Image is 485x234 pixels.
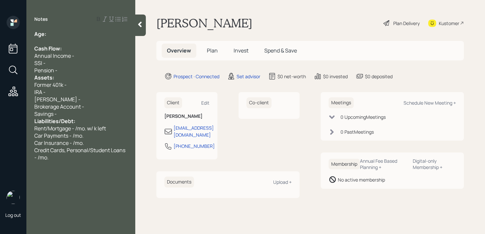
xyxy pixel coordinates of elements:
span: Car Insurance - /mo. [34,139,84,147]
span: Overview [167,47,191,54]
span: Car Payments - /mo. [34,132,83,139]
span: Credit Cards, Personal/Student Loans - /mo. [34,147,126,161]
h6: [PERSON_NAME] [164,114,210,119]
div: No active membership [338,176,385,183]
div: [PHONE_NUMBER] [174,143,215,150]
span: Spend & Save [264,47,297,54]
span: Rent/Mortgage - /mo. w/ k left [34,125,106,132]
span: [PERSON_NAME] - [34,96,81,103]
img: retirable_logo.png [7,191,20,204]
span: Liabilities/Debt: [34,117,75,125]
span: Pension - [34,67,57,74]
div: Set advisor [237,73,260,80]
label: Notes [34,16,48,22]
span: Cash Flow: [34,45,62,52]
div: Log out [5,212,21,218]
h1: [PERSON_NAME] [156,16,252,30]
div: 0 Past Meeting s [340,128,374,135]
span: Invest [234,47,248,54]
h6: Membership [329,159,360,170]
h6: Meetings [329,97,354,108]
div: Digital-only Membership + [413,158,456,170]
span: Annual Income - [34,52,74,59]
span: Plan [207,47,218,54]
span: SSI - [34,59,46,67]
div: $0 net-worth [277,73,306,80]
span: Former 401k - [34,81,67,88]
span: Age: [34,30,46,38]
h6: Documents [164,177,194,187]
h6: Co-client [246,97,272,108]
h6: Client [164,97,182,108]
div: Edit [201,100,210,106]
div: $0 deposited [365,73,393,80]
div: Prospect · Connected [174,73,219,80]
div: [EMAIL_ADDRESS][DOMAIN_NAME] [174,124,214,138]
div: $0 invested [323,73,348,80]
div: Kustomer [439,20,459,27]
span: Brokerage Account - [34,103,84,110]
div: Upload + [273,179,292,185]
span: Savings - [34,110,57,117]
span: Assets: [34,74,54,81]
span: IRA - [34,88,46,96]
div: 0 Upcoming Meeting s [340,114,386,120]
div: Plan Delivery [393,20,420,27]
div: Annual Fee Based Planning + [360,158,407,170]
div: Schedule New Meeting + [404,100,456,106]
